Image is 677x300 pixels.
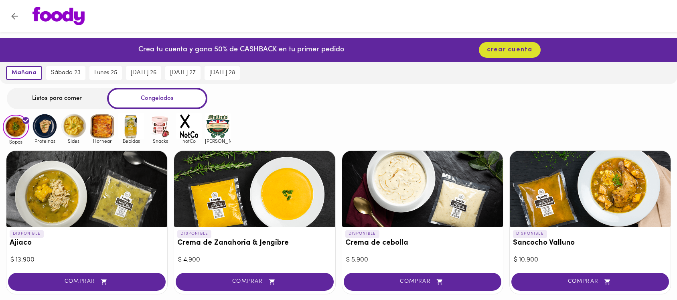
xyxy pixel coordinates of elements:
button: Volver [5,6,24,26]
span: COMPRAR [186,278,323,285]
button: COMPRAR [511,273,669,291]
button: sábado 23 [46,66,85,80]
img: Hornear [89,113,116,139]
span: [DATE] 27 [170,69,196,77]
p: Crea tu cuenta y gana 50% de CASHBACK en tu primer pedido [138,45,344,55]
span: Proteinas [32,138,58,144]
span: crear cuenta [487,46,533,54]
img: Proteinas [32,113,58,139]
span: mañana [12,69,36,77]
h3: Crema de cebolla [345,239,500,247]
button: [DATE] 28 [205,66,240,80]
button: COMPRAR [8,273,166,291]
span: Snacks [147,138,173,144]
button: lunes 25 [89,66,122,80]
div: $ 10.900 [514,255,667,265]
img: Sopas [3,115,29,140]
div: Sancocho Valluno [510,151,671,227]
button: [DATE] 26 [126,66,161,80]
img: Sides [61,113,87,139]
button: [DATE] 27 [165,66,201,80]
span: COMPRAR [354,278,491,285]
span: COMPRAR [18,278,156,285]
span: sábado 23 [51,69,81,77]
img: Snacks [147,113,173,139]
iframe: Messagebird Livechat Widget [630,253,669,292]
button: crear cuenta [479,42,541,58]
span: notCo [176,138,202,144]
img: logo.png [32,7,85,25]
span: [PERSON_NAME] [205,138,231,144]
button: COMPRAR [344,273,501,291]
div: Congelados [107,88,207,109]
div: Ajiaco [6,151,167,227]
div: Crema de cebolla [342,151,503,227]
button: mañana [6,66,42,80]
h3: Ajiaco [10,239,164,247]
span: Bebidas [118,138,144,144]
div: $ 5.900 [346,255,499,265]
span: [DATE] 26 [131,69,156,77]
img: Bebidas [118,113,144,139]
span: [DATE] 28 [209,69,235,77]
div: Listos para comer [7,88,107,109]
p: DISPONIBLE [345,230,379,237]
p: DISPONIBLE [513,230,547,237]
span: COMPRAR [521,278,659,285]
img: mullens [205,113,231,139]
h3: Crema de Zanahoria & Jengibre [177,239,332,247]
span: Hornear [89,138,116,144]
div: $ 4.900 [178,255,331,265]
span: lunes 25 [94,69,117,77]
button: COMPRAR [176,273,333,291]
p: DISPONIBLE [10,230,44,237]
span: Sides [61,138,87,144]
h3: Sancocho Valluno [513,239,667,247]
p: DISPONIBLE [177,230,211,237]
img: notCo [176,113,202,139]
span: Sopas [3,139,29,144]
div: $ 13.900 [10,255,163,265]
div: Crema de Zanahoria & Jengibre [174,151,335,227]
